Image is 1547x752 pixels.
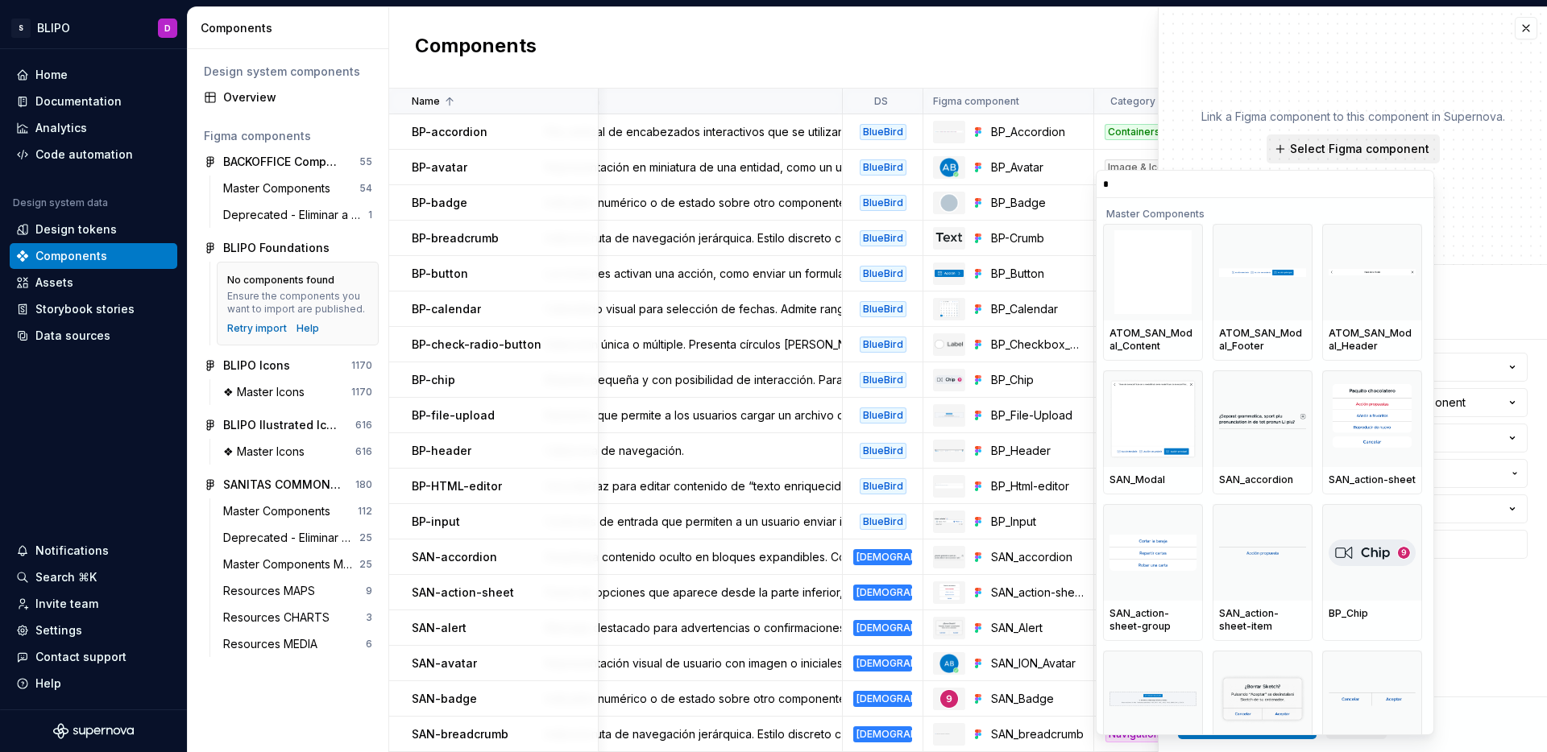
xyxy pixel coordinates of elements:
[412,372,455,388] p: BP-chip
[35,569,97,585] div: Search ⌘K
[355,478,372,491] div: 180
[991,301,1084,317] div: BP_Calendar
[853,585,912,601] div: [DEMOGRAPHIC_DATA] Commons
[860,514,906,530] div: BlueBird
[10,217,177,242] a: Design tokens
[366,585,372,597] div: 9
[217,379,379,405] a: ❖ Master Icons1170
[223,89,372,105] div: Overview
[939,583,960,602] img: SAN_action-sheet
[223,240,330,256] div: BLIPO Foundations
[991,372,1084,388] div: BP_Chip
[223,417,343,433] div: BLIPO Ilustrated Icons
[991,620,1084,636] div: SAN_Alert
[37,20,70,36] div: BLIPO
[358,505,372,518] div: 112
[412,443,471,459] p: BP-header
[217,552,379,577] a: Master Components MISANITAS25
[10,644,177,670] button: Contact support
[35,248,107,264] div: Components
[935,733,964,735] img: SAN_breadcrumb
[412,407,495,424] p: BP-file-upload
[1219,473,1306,486] div: SAN_accordion
[853,620,912,636] div: [DEMOGRAPHIC_DATA] Commons
[1329,327,1416,353] div: ATOM_SAN_Modal_Header
[223,609,336,626] div: Resources CHARTS
[412,620,467,636] p: SAN-alert
[10,243,177,269] a: Components
[412,95,440,108] p: Name
[991,266,1084,282] div: BP_Button
[197,472,379,498] a: SANITAS COMMON Components180
[223,503,337,519] div: Master Components
[227,322,287,335] button: Retry import
[227,290,368,316] div: Ensure the components you want to import are published.
[1103,198,1422,224] div: Master Components
[204,64,372,80] div: Design system components
[853,549,912,565] div: [DEMOGRAPHIC_DATA] Commons
[412,195,467,211] p: BP-badge
[991,443,1084,459] div: BP_Header
[223,477,343,493] div: SANITAS COMMON Components
[217,578,379,604] a: Resources MAPS9
[359,558,372,571] div: 25
[366,638,372,651] div: 6
[1219,327,1306,353] div: ATOM_SAN_Modal_Footer
[991,159,1084,176] div: BP_Avatar
[1219,607,1306,633] div: SAN_action-sheet-item
[991,691,1084,707] div: SAN_Badge
[10,564,177,590] button: Search ⌘K
[297,322,319,335] a: Help
[860,478,906,494] div: BlueBird
[935,130,964,133] img: BP_Accordion
[10,296,177,322] a: Storybook stories
[35,328,110,344] div: Data sources
[415,33,537,62] h2: Components
[935,270,964,277] img: BP_Button
[368,209,372,221] div: 1
[10,142,177,167] a: Code automation
[35,676,61,692] div: Help
[1109,327,1197,353] div: ATOM_SAN_Modal_Content
[35,221,117,238] div: Design tokens
[223,530,359,546] div: Deprecated - Eliminar a futuro
[359,531,372,544] div: 25
[860,372,906,388] div: BlueBird
[860,337,906,353] div: BlueBird
[535,514,841,530] div: Controles de entrada que permiten a un usuario enviar información a un servidor.
[35,543,109,559] div: Notifications
[10,591,177,617] a: Invite team
[860,195,906,211] div: BlueBird
[223,636,324,652] div: Resources MEDIA
[535,230,841,246] div: Indica la ruta de navegación jerárquica. Estilo discreto con separadores.
[860,230,906,246] div: BlueBird
[860,407,906,424] div: BlueBird
[535,407,841,424] div: Elemento que permite a los usuarios cargar un archivo desde su dispositivo.
[935,553,964,560] img: SAN_accordion
[10,323,177,349] a: Data sources
[223,384,311,400] div: ❖ Master Icons
[223,180,337,196] div: Master Components
[991,478,1084,494] div: BP_Html-editor
[991,514,1084,530] div: BP_Input
[1267,134,1440,163] button: Select Figma component
[223,444,311,460] div: ❖ Master Icons
[359,155,372,168] div: 55
[535,159,841,176] div: Representación en miniatura de una entidad, como un usuario o una organización.
[412,691,477,707] p: SAN-badge
[535,372,841,388] div: Etiqueta pequeña y con posibilidad de interacción. Para filtros o categorías.
[935,375,964,384] img: BP_Chip
[1109,607,1197,633] div: SAN_action-sheet-group
[1105,124,1163,140] div: Containers
[535,726,841,742] div: Indica la ruta de navegación jerárquica. Estilo discreto con separadores.
[939,193,959,213] img: BP_Badge
[535,443,841,459] div: Cabecera de navegación.
[535,266,841,282] div: Los botones activan una acción, como enviar un formulario o mostrar/ocultar un componente de la i...
[217,439,379,465] a: ❖ Master Icons616
[535,691,841,707] div: Indicador numérico o de estado sobre otro componente.
[412,301,481,317] p: BP-calendar
[935,449,964,452] img: BP_Header
[860,159,906,176] div: BlueBird
[10,538,177,564] button: Notifications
